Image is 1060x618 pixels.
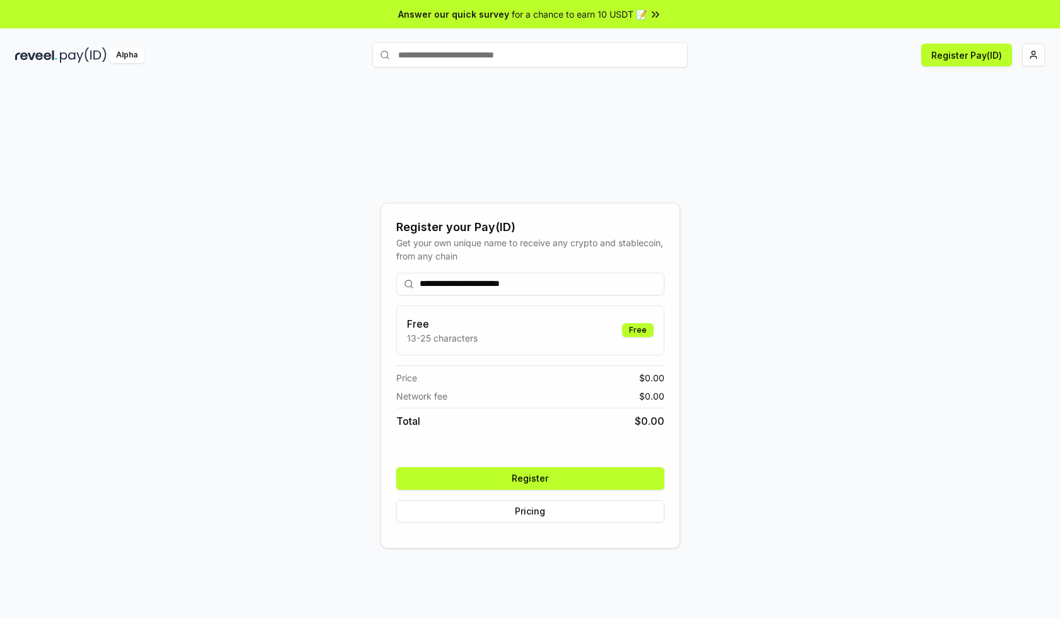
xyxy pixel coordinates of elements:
p: 13-25 characters [407,331,478,345]
div: Get your own unique name to receive any crypto and stablecoin, from any chain [396,236,664,263]
img: pay_id [60,47,107,63]
span: Network fee [396,389,447,403]
span: Answer our quick survey [398,8,509,21]
span: $ 0.00 [635,413,664,429]
div: Free [622,323,654,337]
span: Price [396,371,417,384]
div: Register your Pay(ID) [396,218,664,236]
span: $ 0.00 [639,371,664,384]
span: for a chance to earn 10 USDT 📝 [512,8,647,21]
h3: Free [407,316,478,331]
div: Alpha [109,47,144,63]
button: Pricing [396,500,664,523]
span: Total [396,413,420,429]
img: reveel_dark [15,47,57,63]
span: $ 0.00 [639,389,664,403]
button: Register Pay(ID) [921,44,1012,66]
button: Register [396,467,664,490]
